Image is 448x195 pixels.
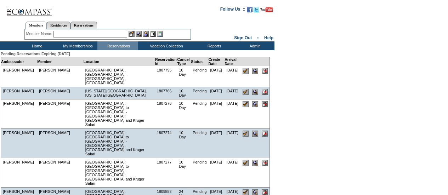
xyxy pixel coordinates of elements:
[262,160,268,166] input: Cancel
[252,101,258,107] input: View
[1,87,38,99] td: [PERSON_NAME]
[177,129,191,158] td: 10 Day
[136,31,142,37] img: View
[247,9,253,13] a: Become our fan on Facebook
[37,158,84,188] td: [PERSON_NAME]
[84,66,155,87] td: [GEOGRAPHIC_DATA], [GEOGRAPHIC_DATA] - [GEOGRAPHIC_DATA], [GEOGRAPHIC_DATA]
[84,158,155,188] td: [GEOGRAPHIC_DATA]: [GEOGRAPHIC_DATA] to [GEOGRAPHIC_DATA] - [GEOGRAPHIC_DATA]: [GEOGRAPHIC_DATA] ...
[97,41,138,50] td: Reservations
[177,66,191,87] td: 10 Day
[262,101,268,107] input: Cancel
[252,68,258,74] input: View
[37,99,84,129] td: [PERSON_NAME]
[57,41,97,50] td: My Memberships
[177,57,191,66] td: Cancel Type
[252,131,258,137] input: View
[155,87,177,99] td: 1807766
[84,87,155,99] td: [US_STATE][GEOGRAPHIC_DATA], [US_STATE][GEOGRAPHIC_DATA]
[208,87,225,99] td: [DATE]
[264,35,273,40] a: Help
[155,57,177,66] td: Reservation Id
[1,57,38,66] td: Ambassador
[262,89,268,95] input: Cancel
[84,57,155,66] td: Location
[6,2,52,16] img: Compass Home
[70,22,97,29] a: Reservations
[208,158,225,188] td: [DATE]
[252,89,258,95] input: View
[155,99,177,129] td: 1807276
[129,31,135,37] img: b_edit.gif
[225,129,241,158] td: [DATE]
[1,99,38,129] td: [PERSON_NAME]
[177,158,191,188] td: 10 Day
[84,99,155,129] td: [GEOGRAPHIC_DATA]: [GEOGRAPHIC_DATA] to [GEOGRAPHIC_DATA] - [GEOGRAPHIC_DATA]: [GEOGRAPHIC_DATA] ...
[191,158,208,188] td: Pending
[37,66,84,87] td: [PERSON_NAME]
[16,41,57,50] td: Home
[243,89,249,95] input: Confirm
[191,87,208,99] td: Pending
[1,52,70,56] span: Pending Reservations Expiring [DATE]
[243,68,249,74] input: Confirm
[47,22,70,29] a: Residences
[252,160,258,166] input: View
[225,57,241,66] td: Arrival Date
[225,99,241,129] td: [DATE]
[234,41,274,50] td: Admin
[260,7,273,12] img: Subscribe to our YouTube Channel
[243,131,249,137] input: Confirm
[208,57,225,66] td: Create Date
[84,129,155,158] td: [GEOGRAPHIC_DATA]: [GEOGRAPHIC_DATA] to [GEOGRAPHIC_DATA] - [GEOGRAPHIC_DATA]: [GEOGRAPHIC_DATA] ...
[193,41,234,50] td: Reports
[262,68,268,74] input: Cancel
[234,35,252,40] a: Sign Out
[191,66,208,87] td: Pending
[157,31,163,37] img: b_calculator.gif
[225,87,241,99] td: [DATE]
[37,57,84,66] td: Member
[1,66,38,87] td: [PERSON_NAME]
[191,99,208,129] td: Pending
[243,101,249,107] input: Confirm
[254,7,259,12] img: Follow us on Twitter
[155,66,177,87] td: 1807795
[155,158,177,188] td: 1807277
[177,99,191,129] td: 10 Day
[37,129,84,158] td: [PERSON_NAME]
[247,7,253,12] img: Become our fan on Facebook
[155,129,177,158] td: 1807274
[257,35,260,40] span: ::
[191,57,208,66] td: Status
[225,66,241,87] td: [DATE]
[177,87,191,99] td: 10 Day
[220,6,245,15] td: Follow Us ::
[191,129,208,158] td: Pending
[1,158,38,188] td: [PERSON_NAME]
[138,41,193,50] td: Vacation Collection
[208,129,225,158] td: [DATE]
[243,160,249,166] input: Confirm
[1,129,38,158] td: [PERSON_NAME]
[37,87,84,99] td: [PERSON_NAME]
[254,9,259,13] a: Follow us on Twitter
[225,158,241,188] td: [DATE]
[143,31,149,37] img: Impersonate
[26,31,53,37] div: Member Name:
[25,22,47,29] a: Members
[262,131,268,137] input: Cancel
[150,31,156,37] img: Reservations
[208,66,225,87] td: [DATE]
[208,99,225,129] td: [DATE]
[260,9,273,13] a: Subscribe to our YouTube Channel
